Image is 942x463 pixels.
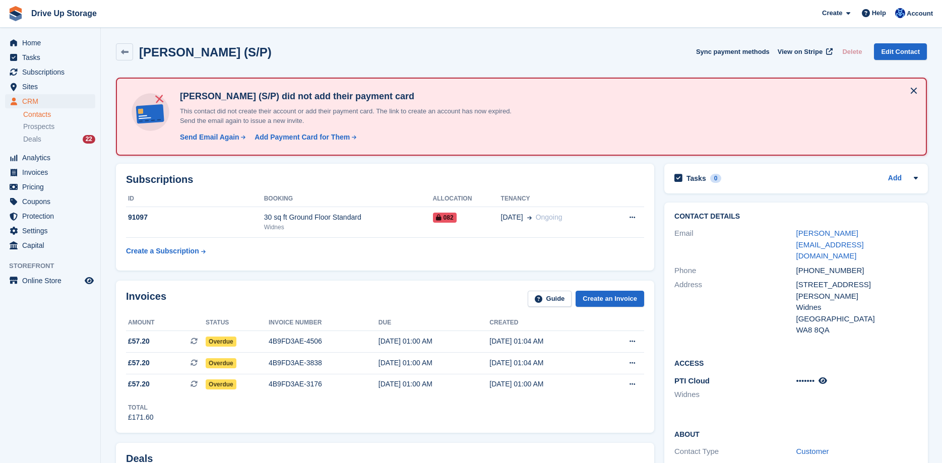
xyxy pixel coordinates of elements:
[206,379,236,389] span: Overdue
[433,191,501,207] th: Allocation
[83,135,95,144] div: 22
[264,212,433,223] div: 30 sq ft Ground Floor Standard
[269,358,379,368] div: 4B9FD3AE-3838
[379,315,489,331] th: Due
[22,194,83,209] span: Coupons
[674,279,796,336] div: Address
[5,50,95,64] a: menu
[5,165,95,179] a: menu
[5,180,95,194] a: menu
[128,403,154,412] div: Total
[250,132,357,143] a: Add Payment Card for Them
[5,194,95,209] a: menu
[874,43,927,60] a: Edit Contact
[22,165,83,179] span: Invoices
[501,191,608,207] th: Tenancy
[696,43,770,60] button: Sync payment methods
[796,229,864,260] a: [PERSON_NAME][EMAIL_ADDRESS][DOMAIN_NAME]
[22,36,83,50] span: Home
[489,358,600,368] div: [DATE] 01:04 AM
[838,43,866,60] button: Delete
[269,336,379,347] div: 4B9FD3AE-4506
[686,174,706,183] h2: Tasks
[433,213,457,223] span: 082
[83,275,95,287] a: Preview store
[536,213,562,221] span: Ongoing
[674,429,918,439] h2: About
[23,135,41,144] span: Deals
[128,379,150,389] span: £57.20
[255,132,350,143] div: Add Payment Card for Them
[5,238,95,252] a: menu
[126,315,206,331] th: Amount
[176,106,529,126] p: This contact did not create their account or add their payment card. The link to create an accoun...
[269,379,379,389] div: 4B9FD3AE-3176
[22,274,83,288] span: Online Store
[907,9,933,19] span: Account
[796,265,918,277] div: [PHONE_NUMBER]
[895,8,905,18] img: Widnes Team
[379,358,489,368] div: [DATE] 01:00 AM
[5,209,95,223] a: menu
[23,134,95,145] a: Deals 22
[264,191,433,207] th: Booking
[22,209,83,223] span: Protection
[139,45,272,59] h2: [PERSON_NAME] (S/P)
[206,337,236,347] span: Overdue
[23,122,54,131] span: Prospects
[129,91,172,134] img: no-card-linked-e7822e413c904bf8b177c4d89f31251c4716f9871600ec3ca5bfc59e148c83f4.svg
[674,446,796,457] div: Contact Type
[778,47,823,57] span: View on Stripe
[126,246,199,256] div: Create a Subscription
[23,110,95,119] a: Contacts
[796,302,918,313] div: Widnes
[176,91,529,102] h4: [PERSON_NAME] (S/P) did not add their payment card
[872,8,886,18] span: Help
[264,223,433,232] div: Widnes
[774,43,835,60] a: View on Stripe
[22,151,83,165] span: Analytics
[22,80,83,94] span: Sites
[5,36,95,50] a: menu
[674,376,710,385] span: PTI Cloud
[206,315,269,331] th: Status
[126,191,264,207] th: ID
[5,274,95,288] a: menu
[674,389,796,401] li: Widnes
[9,261,100,271] span: Storefront
[5,94,95,108] a: menu
[822,8,842,18] span: Create
[674,265,796,277] div: Phone
[22,224,83,238] span: Settings
[796,376,815,385] span: •••••••
[379,336,489,347] div: [DATE] 01:00 AM
[796,324,918,336] div: WA8 8QA
[576,291,644,307] a: Create an Invoice
[528,291,572,307] a: Guide
[5,224,95,238] a: menu
[796,447,829,455] a: Customer
[379,379,489,389] div: [DATE] 01:00 AM
[5,65,95,79] a: menu
[269,315,379,331] th: Invoice number
[22,238,83,252] span: Capital
[206,358,236,368] span: Overdue
[27,5,101,22] a: Drive Up Storage
[489,379,600,389] div: [DATE] 01:00 AM
[489,315,600,331] th: Created
[5,151,95,165] a: menu
[888,173,902,184] a: Add
[128,358,150,368] span: £57.20
[180,132,239,143] div: Send Email Again
[22,94,83,108] span: CRM
[126,291,166,307] h2: Invoices
[22,180,83,194] span: Pricing
[796,313,918,325] div: [GEOGRAPHIC_DATA]
[126,212,264,223] div: 91097
[489,336,600,347] div: [DATE] 01:04 AM
[674,228,796,262] div: Email
[674,358,918,368] h2: Access
[22,65,83,79] span: Subscriptions
[796,279,918,302] div: [STREET_ADDRESS][PERSON_NAME]
[674,213,918,221] h2: Contact Details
